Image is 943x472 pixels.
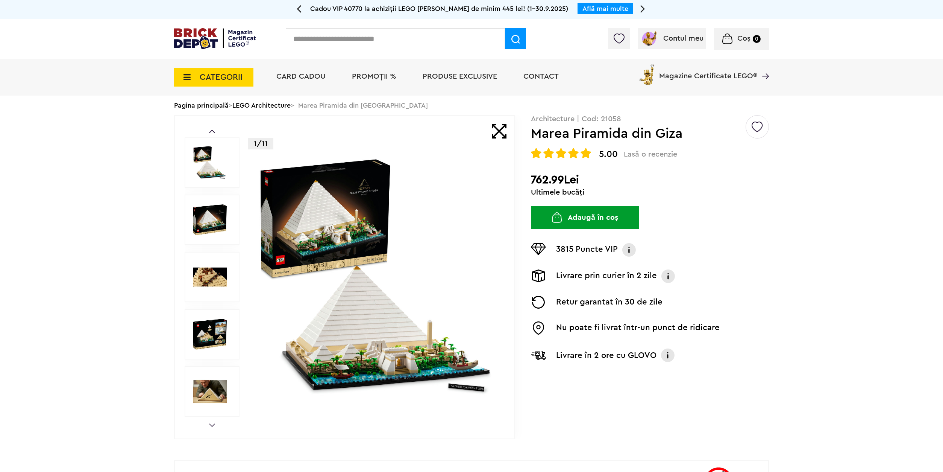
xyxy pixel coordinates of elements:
p: Livrare prin curier în 2 zile [556,269,657,283]
img: Livrare [531,269,546,282]
div: > > Marea Piramida din [GEOGRAPHIC_DATA] [174,96,769,115]
span: Coș [737,35,750,42]
a: PROMOȚII % [352,73,396,80]
img: Evaluare cu stele [531,148,541,158]
a: Contact [523,73,559,80]
a: Prev [209,130,215,133]
div: Ultimele bucăți [531,189,769,196]
p: 1/11 [248,138,273,149]
span: Lasă o recenzie [624,150,677,159]
span: 5.00 [599,150,618,159]
a: Contul meu [641,35,703,42]
img: Info livrare prin curier [661,269,676,283]
p: Livrare în 2 ore cu GLOVO [556,349,656,361]
img: Evaluare cu stele [568,148,579,158]
img: Info livrare cu GLOVO [660,348,675,363]
a: Magazine Certificate LEGO® [757,62,769,70]
img: Evaluare cu stele [581,148,591,158]
p: Retur garantat în 30 de zile [556,296,663,309]
img: Seturi Lego Marea Piramida din Giza [193,317,227,351]
span: Magazine Certificate LEGO® [659,62,757,80]
img: Puncte VIP [531,243,546,255]
img: LEGO Architecture Marea Piramida din Giza [193,375,227,408]
img: Livrare Glovo [531,350,546,360]
img: Easybox [531,321,546,335]
img: Marea Piramida din Giza LEGO 21058 [193,260,227,294]
button: Adaugă în coș [531,206,639,229]
span: Contul meu [663,35,703,42]
a: Pagina principală [174,102,229,109]
img: Marea Piramida din Giza [193,203,227,237]
span: Cadou VIP 40770 la achiziții LEGO [PERSON_NAME] de minim 445 lei! (1-30.9.2025) [310,5,568,12]
img: Evaluare cu stele [556,148,566,158]
a: LEGO Architecture [232,102,291,109]
a: Află mai multe [582,5,628,12]
p: Architecture | Cod: 21058 [531,115,769,123]
img: Marea Piramida din Giza [193,146,227,180]
p: Nu poate fi livrat într-un punct de ridicare [556,321,720,335]
small: 0 [753,35,761,43]
p: 3815 Puncte VIP [556,243,618,257]
img: Evaluare cu stele [543,148,554,158]
a: Produse exclusive [423,73,497,80]
img: Returnare [531,296,546,309]
a: Next [209,423,215,427]
img: Info VIP [622,243,637,257]
span: CATEGORII [200,73,243,81]
a: Card Cadou [276,73,326,80]
img: Marea Piramida din Giza [256,156,498,398]
h2: 762.99Lei [531,173,769,187]
h1: Marea Piramida din Giza [531,127,744,140]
